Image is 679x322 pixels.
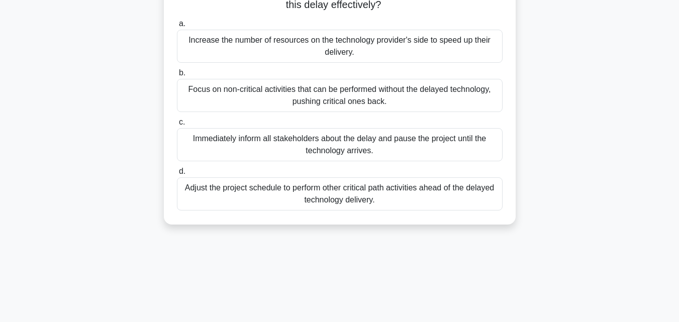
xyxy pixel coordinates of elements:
span: b. [179,68,185,77]
span: c. [179,118,185,126]
span: d. [179,167,185,175]
div: Focus on non-critical activities that can be performed without the delayed technology, pushing cr... [177,79,503,112]
div: Immediately inform all stakeholders about the delay and pause the project until the technology ar... [177,128,503,161]
div: Increase the number of resources on the technology provider's side to speed up their delivery. [177,30,503,63]
div: Adjust the project schedule to perform other critical path activities ahead of the delayed techno... [177,177,503,210]
span: a. [179,19,185,28]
